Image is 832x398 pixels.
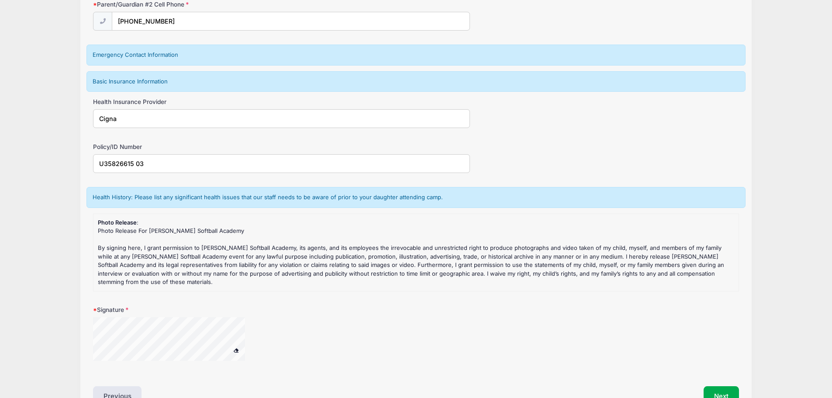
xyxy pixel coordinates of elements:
[98,219,137,226] strong: Photo Release
[86,71,746,92] div: Basic Insurance Information
[86,45,746,66] div: Emergency Contact Information
[98,227,734,287] div: Photo Release For [PERSON_NAME] Softball Academy By signing here, I grant permission to [PERSON_N...
[112,12,470,31] input: (xxx) xxx-xxxx
[93,142,308,151] label: Policy/ID Number
[86,187,746,208] div: Health History: Please list any significant health issues that our staff needs to be aware of pri...
[93,305,308,314] label: Signature
[98,218,734,287] div: :
[93,97,308,106] label: Health Insurance Provider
